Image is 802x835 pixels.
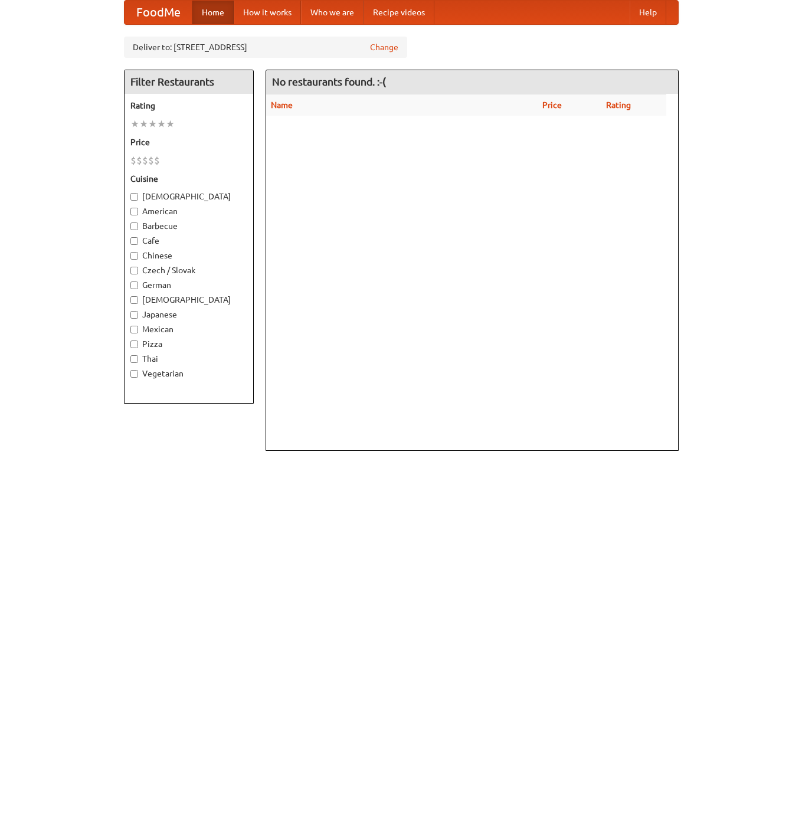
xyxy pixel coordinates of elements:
[130,264,247,276] label: Czech / Slovak
[125,70,253,94] h4: Filter Restaurants
[301,1,364,24] a: Who we are
[130,323,247,335] label: Mexican
[142,154,148,167] li: $
[130,173,247,185] h5: Cuisine
[370,41,398,53] a: Change
[157,117,166,130] li: ★
[130,267,138,274] input: Czech / Slovak
[130,222,138,230] input: Barbecue
[606,100,631,110] a: Rating
[130,370,138,378] input: Vegetarian
[166,117,175,130] li: ★
[130,191,247,202] label: [DEMOGRAPHIC_DATA]
[130,154,136,167] li: $
[139,117,148,130] li: ★
[154,154,160,167] li: $
[130,235,247,247] label: Cafe
[124,37,407,58] div: Deliver to: [STREET_ADDRESS]
[136,154,142,167] li: $
[130,220,247,232] label: Barbecue
[630,1,666,24] a: Help
[130,193,138,201] input: [DEMOGRAPHIC_DATA]
[130,294,247,306] label: [DEMOGRAPHIC_DATA]
[130,250,247,261] label: Chinese
[130,100,247,112] h5: Rating
[542,100,562,110] a: Price
[148,117,157,130] li: ★
[130,296,138,304] input: [DEMOGRAPHIC_DATA]
[130,338,247,350] label: Pizza
[130,281,138,289] input: German
[130,208,138,215] input: American
[130,353,247,365] label: Thai
[130,311,138,319] input: Japanese
[130,355,138,363] input: Thai
[130,252,138,260] input: Chinese
[130,326,138,333] input: Mexican
[130,368,247,379] label: Vegetarian
[272,76,386,87] ng-pluralize: No restaurants found. :-(
[130,279,247,291] label: German
[130,136,247,148] h5: Price
[148,154,154,167] li: $
[192,1,234,24] a: Home
[130,340,138,348] input: Pizza
[125,1,192,24] a: FoodMe
[271,100,293,110] a: Name
[130,237,138,245] input: Cafe
[130,205,247,217] label: American
[130,309,247,320] label: Japanese
[234,1,301,24] a: How it works
[130,117,139,130] li: ★
[364,1,434,24] a: Recipe videos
